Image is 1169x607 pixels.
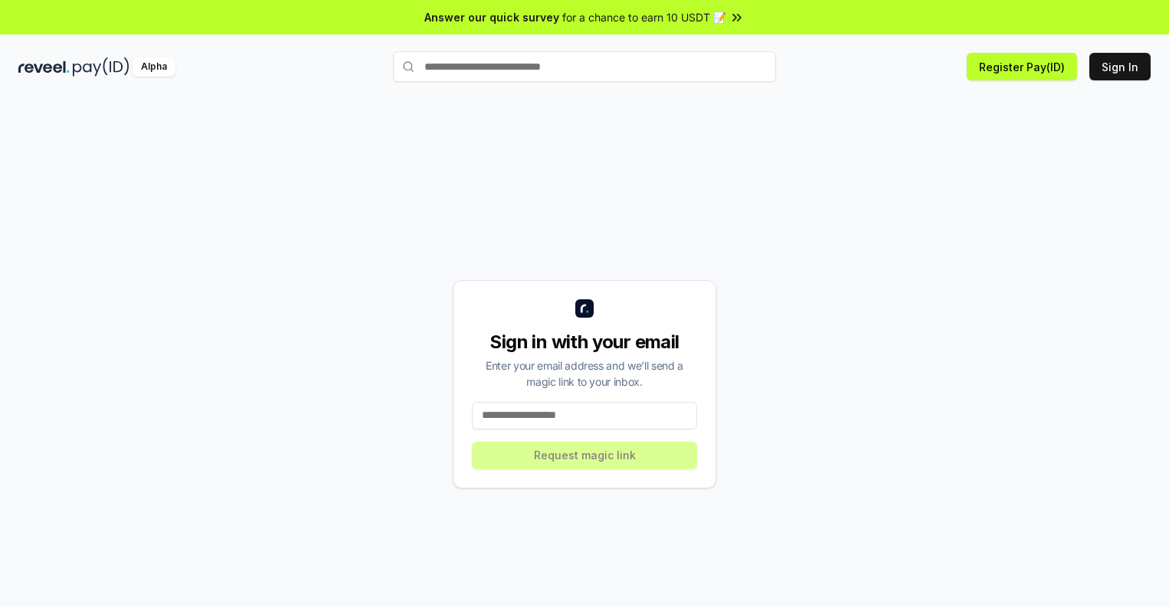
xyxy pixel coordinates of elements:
img: pay_id [73,57,129,77]
span: Answer our quick survey [424,9,559,25]
div: Enter your email address and we’ll send a magic link to your inbox. [472,357,697,390]
img: reveel_dark [18,57,70,77]
button: Sign In [1089,53,1151,80]
div: Sign in with your email [472,330,697,354]
div: Alpha [133,57,175,77]
img: logo_small [575,299,594,318]
button: Register Pay(ID) [967,53,1077,80]
span: for a chance to earn 10 USDT 📝 [562,9,726,25]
